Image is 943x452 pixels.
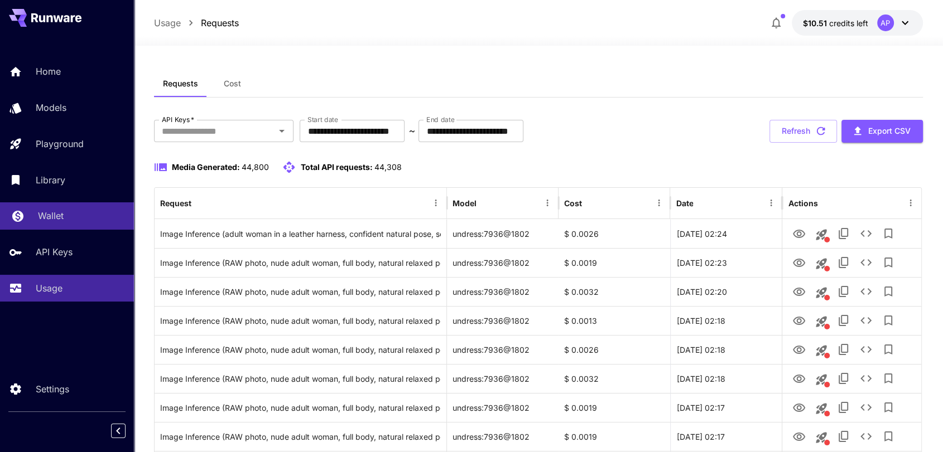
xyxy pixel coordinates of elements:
div: Click to copy prompt [160,364,441,393]
p: Playground [36,137,84,150]
div: Click to copy prompt [160,249,441,277]
div: Click to copy prompt [160,336,441,364]
button: Menu [903,195,918,211]
button: View [788,425,810,448]
div: Click to copy prompt [160,307,441,335]
button: Sort [583,195,599,211]
div: $ 0.0013 [559,306,670,335]
a: Requests [201,16,239,30]
div: Click to copy prompt [160,220,441,248]
button: This request includes a reference image. Clicking this will load all other parameters, but for pr... [810,223,833,246]
button: View [788,338,810,361]
button: Menu [428,195,444,211]
p: API Keys [36,245,73,259]
label: Start date [307,115,338,124]
div: $10.51399 [803,17,868,29]
button: Export CSV [841,120,923,143]
button: Add to library [877,280,899,303]
div: Click to copy prompt [160,393,441,422]
button: Add to library [877,251,899,274]
label: API Keys [162,115,194,124]
button: See details [855,338,877,361]
div: 26 Sep, 2025 02:23 [670,248,782,277]
button: Copy TaskUUID [833,280,855,303]
span: 44,308 [374,162,402,172]
button: $10.51399AP [792,10,923,36]
div: 26 Sep, 2025 02:24 [670,219,782,248]
button: See details [855,367,877,390]
span: Requests [163,79,198,89]
div: undress:7936@1802 [447,364,559,393]
div: $ 0.0026 [559,219,670,248]
p: Usage [36,281,62,295]
button: This request includes a reference image. Clicking this will load all other parameters, but for pr... [810,310,833,333]
div: $ 0.0032 [559,277,670,306]
button: Add to library [877,222,899,245]
span: 44,800 [242,162,269,172]
button: Menu [540,195,555,211]
button: See details [855,425,877,448]
div: undress:7936@1802 [447,335,559,364]
button: This request includes a reference image. Clicking this will load all other parameters, but for pr... [810,339,833,362]
span: Cost [224,79,241,89]
div: Click to copy prompt [160,278,441,306]
button: Copy TaskUUID [833,309,855,332]
div: Request [160,198,191,208]
div: undress:7936@1802 [447,219,559,248]
button: View [788,309,810,332]
button: Sort [694,195,710,211]
div: 26 Sep, 2025 02:18 [670,364,782,393]
div: undress:7936@1802 [447,306,559,335]
button: See details [855,396,877,419]
span: credits left [829,18,868,28]
span: Media Generated: [172,162,240,172]
button: Add to library [877,338,899,361]
button: Add to library [877,396,899,419]
button: This request includes a reference image. Clicking this will load all other parameters, but for pr... [810,281,833,304]
div: Model [453,198,477,208]
span: Total API requests: [300,162,372,172]
p: Library [36,173,65,187]
label: End date [426,115,454,124]
button: View [788,280,810,303]
button: Copy TaskUUID [833,367,855,390]
div: 26 Sep, 2025 02:18 [670,306,782,335]
div: Date [676,198,693,208]
div: undress:7936@1802 [447,422,559,451]
div: Cost [564,198,582,208]
a: Usage [154,16,181,30]
button: Sort [478,195,493,211]
button: Open [274,123,290,139]
button: Copy TaskUUID [833,251,855,274]
div: $ 0.0019 [559,248,670,277]
div: undress:7936@1802 [447,277,559,306]
button: This request includes a reference image. Clicking this will load all other parameters, but for pr... [810,426,833,449]
button: Copy TaskUUID [833,338,855,361]
div: Collapse sidebar [119,421,134,441]
div: 26 Sep, 2025 02:17 [670,393,782,422]
div: AP [877,14,894,31]
div: 26 Sep, 2025 02:20 [670,277,782,306]
button: Menu [651,195,667,211]
button: See details [855,222,877,245]
button: Copy TaskUUID [833,425,855,448]
button: View [788,367,810,390]
button: See details [855,309,877,332]
p: Settings [36,382,69,396]
button: See details [855,251,877,274]
div: Click to copy prompt [160,422,441,451]
button: This request includes a reference image. Clicking this will load all other parameters, but for pr... [810,252,833,275]
button: See details [855,280,877,303]
div: 26 Sep, 2025 02:17 [670,422,782,451]
div: undress:7936@1802 [447,393,559,422]
button: Collapse sidebar [111,424,126,438]
button: Sort [193,195,208,211]
p: ~ [408,124,415,138]
div: $ 0.0032 [559,364,670,393]
button: Add to library [877,425,899,448]
nav: breadcrumb [154,16,239,30]
div: undress:7936@1802 [447,248,559,277]
button: Copy TaskUUID [833,222,855,245]
div: $ 0.0026 [559,335,670,364]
